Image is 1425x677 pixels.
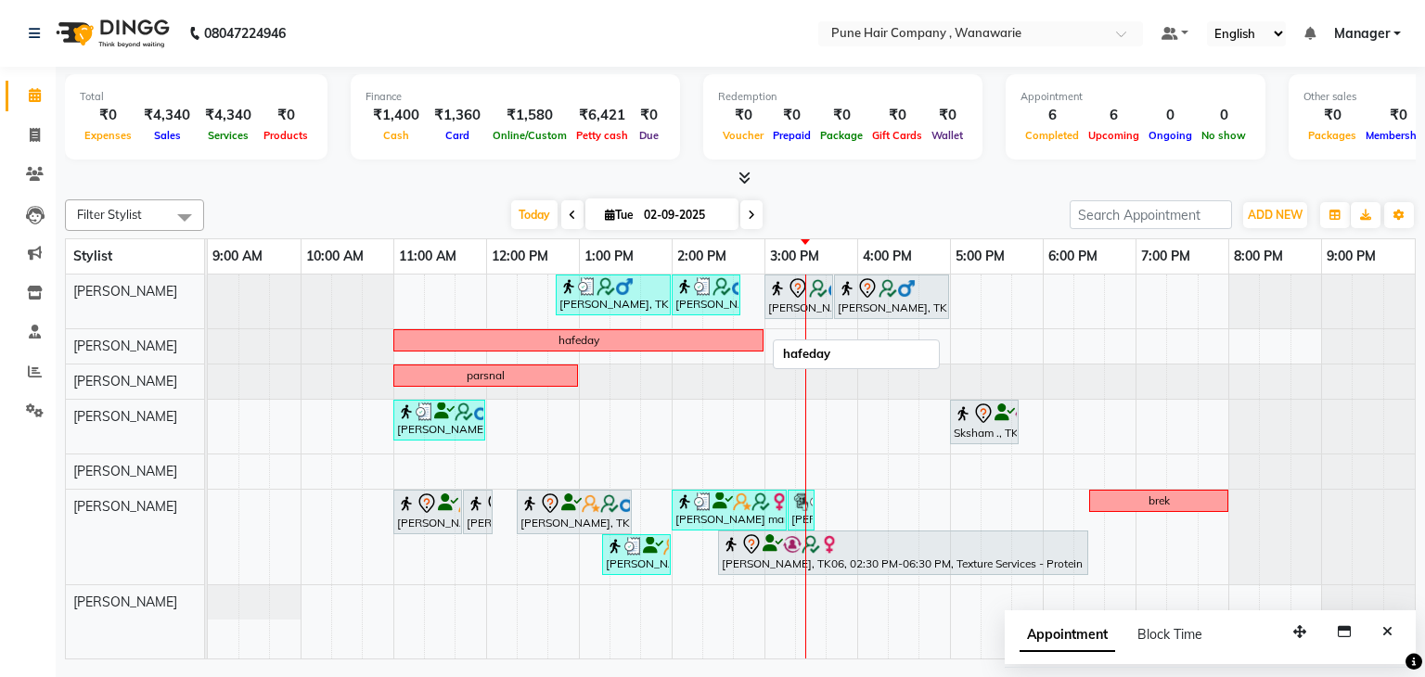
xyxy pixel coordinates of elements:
a: 11:00 AM [394,243,461,270]
div: ₹1,360 [427,105,488,126]
div: ₹0 [927,105,968,126]
a: 2:00 PM [673,243,731,270]
div: [PERSON_NAME] mam, TK01, 03:15 PM-03:25 PM, Add_Hair Wash Classic [790,492,813,528]
div: ₹0 [1303,105,1361,126]
div: ₹0 [259,105,313,126]
div: [PERSON_NAME] mam, TK01, 01:15 PM-02:00 PM, [DEMOGRAPHIC_DATA] Haircut By Senior Stylist [604,537,669,572]
div: ₹0 [80,105,136,126]
div: Appointment [1021,89,1251,105]
span: Package [815,129,867,142]
span: Due [635,129,663,142]
a: 5:00 PM [951,243,1009,270]
div: ₹0 [633,105,665,126]
a: 7:00 PM [1136,243,1195,270]
div: [PERSON_NAME], TK04, 02:00 PM-02:45 PM, [DEMOGRAPHIC_DATA] Haircut By Senior Stylist [674,277,738,313]
div: Total [80,89,313,105]
span: Prepaid [768,129,815,142]
span: Block Time [1137,626,1202,643]
div: [PERSON_NAME] mam, TK01, 02:00 PM-03:15 PM, [DEMOGRAPHIC_DATA] Hair Colour - Inoa Global Colour (... [674,492,785,528]
div: ₹0 [768,105,815,126]
span: [PERSON_NAME] [73,408,177,425]
span: [PERSON_NAME] [73,594,177,610]
div: 6 [1021,105,1084,126]
span: [PERSON_NAME] [73,338,177,354]
div: [PERSON_NAME], TK04, 12:45 PM-02:00 PM, [DEMOGRAPHIC_DATA] Hair Colour - Majirel Global Colour (i... [558,277,669,313]
div: brek [1149,492,1170,509]
span: Services [203,129,253,142]
span: Upcoming [1084,129,1144,142]
div: [PERSON_NAME], TK06, 02:30 PM-06:30 PM, Texture Services - Protein [MEDICAL_DATA] Medium [720,533,1086,572]
a: 8:00 PM [1229,243,1288,270]
span: Wallet [927,129,968,142]
b: 08047224946 [204,7,286,59]
div: ₹0 [718,105,768,126]
div: ₹1,580 [488,105,571,126]
div: ₹0 [815,105,867,126]
span: Expenses [80,129,136,142]
div: hafeday [783,345,830,364]
input: 2025-09-02 [638,201,731,229]
span: Packages [1303,129,1361,142]
a: 1:00 PM [580,243,638,270]
div: Sksham ., TK07, 05:00 PM-05:45 PM, Pedicure,- Pedicure Basic [952,402,1017,441]
div: ₹4,340 [136,105,198,126]
span: Today [511,200,558,229]
span: Cash [379,129,414,142]
span: ADD NEW [1248,208,1303,222]
div: ₹6,421 [571,105,633,126]
span: Completed [1021,129,1084,142]
div: [PERSON_NAME], TK05, 03:00 PM-03:45 PM, [DEMOGRAPHIC_DATA] Haircut By Senior Stylist [766,277,831,316]
div: ₹4,340 [198,105,259,126]
span: Stylist [73,248,112,264]
div: hafeday [558,332,599,349]
span: Appointment [1020,619,1115,652]
span: Manager [1334,24,1390,44]
span: Products [259,129,313,142]
a: 9:00 PM [1322,243,1380,270]
div: ₹0 [867,105,927,126]
span: Gift Cards [867,129,927,142]
div: [PERSON_NAME], TK02, 11:45 AM-12:05 PM, [DEMOGRAPHIC_DATA] [PERSON_NAME] Shaving/ [PERSON_NAME] T... [465,492,491,531]
a: 4:00 PM [858,243,917,270]
div: parsnal [467,367,505,384]
span: [PERSON_NAME] [73,283,177,300]
img: logo [47,7,174,59]
div: Redemption [718,89,968,105]
span: No show [1197,129,1251,142]
div: 6 [1084,105,1144,126]
div: 0 [1144,105,1197,126]
span: Voucher [718,129,768,142]
div: [PERSON_NAME], TK02, 12:20 PM-01:35 PM, [DEMOGRAPHIC_DATA] Hair Colour - Inoa Global Colour (incl... [519,492,630,531]
span: Tue [600,208,638,222]
div: [PERSON_NAME], TK05, 03:45 PM-05:00 PM, [DEMOGRAPHIC_DATA] Hair Colour - Inoa Global Colour (incl... [836,277,947,316]
a: 3:00 PM [765,243,824,270]
span: Card [441,129,474,142]
a: 10:00 AM [302,243,368,270]
span: Ongoing [1144,129,1197,142]
span: Sales [149,129,186,142]
button: Close [1374,618,1401,646]
a: 6:00 PM [1044,243,1102,270]
a: 9:00 AM [208,243,267,270]
span: Petty cash [571,129,633,142]
button: ADD NEW [1243,202,1307,228]
input: Search Appointment [1070,200,1232,229]
span: [PERSON_NAME] [73,463,177,479]
div: 0 [1197,105,1251,126]
div: Finance [366,89,665,105]
span: [PERSON_NAME] [73,373,177,390]
span: [PERSON_NAME] [73,498,177,515]
a: 12:00 PM [487,243,553,270]
span: Filter Stylist [77,207,142,222]
div: [PERSON_NAME], TK02, 11:00 AM-11:45 AM, [DEMOGRAPHIC_DATA] Haircut By Senior Stylist [395,492,460,531]
span: Online/Custom [488,129,571,142]
div: [PERSON_NAME], TK03, 11:00 AM-12:00 PM, Pedicure,- Pedicure Premium [395,402,483,438]
div: ₹1,400 [366,105,427,126]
